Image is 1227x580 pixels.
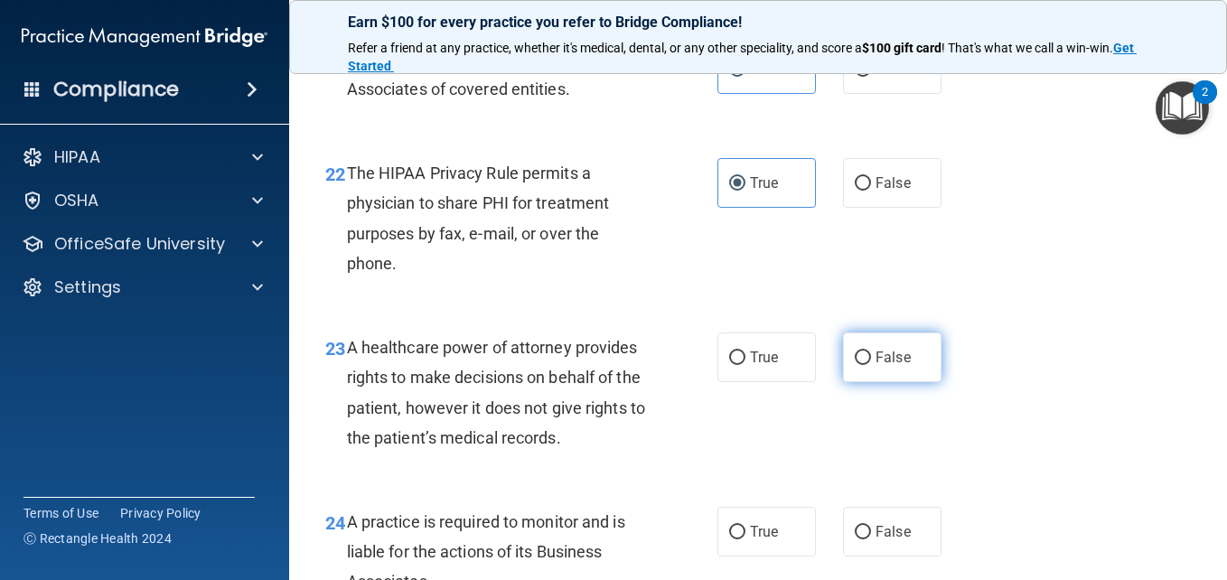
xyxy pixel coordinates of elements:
[876,174,911,192] span: False
[22,19,267,55] img: PMB logo
[729,526,745,539] input: True
[54,190,99,211] p: OSHA
[855,177,871,191] input: False
[23,529,172,547] span: Ⓒ Rectangle Health 2024
[22,276,263,298] a: Settings
[750,61,778,78] span: True
[53,77,179,102] h4: Compliance
[1156,81,1209,135] button: Open Resource Center, 2 new notifications
[855,526,871,539] input: False
[348,41,862,55] span: Refer a friend at any practice, whether it's medical, dental, or any other speciality, and score a
[347,338,645,447] span: A healthcare power of attorney provides rights to make decisions on behalf of the patient, howeve...
[325,512,345,534] span: 24
[325,164,345,185] span: 22
[941,41,1113,55] span: ! That's what we call a win-win.
[348,14,1168,31] p: Earn $100 for every practice you refer to Bridge Compliance!
[1202,92,1208,116] div: 2
[855,351,871,365] input: False
[750,349,778,366] span: True
[54,233,225,255] p: OfficeSafe University
[325,338,345,360] span: 23
[750,523,778,540] span: True
[22,146,263,168] a: HIPAA
[862,41,941,55] strong: $100 gift card
[22,190,263,211] a: OSHA
[876,349,911,366] span: False
[348,41,1137,73] a: Get Started
[876,523,911,540] span: False
[22,233,263,255] a: OfficeSafe University
[750,174,778,192] span: True
[54,146,100,168] p: HIPAA
[729,177,745,191] input: True
[120,504,201,522] a: Privacy Policy
[347,164,610,273] span: The HIPAA Privacy Rule permits a physician to share PHI for treatment purposes by fax, e-mail, or...
[729,351,745,365] input: True
[23,504,98,522] a: Terms of Use
[876,61,911,78] span: False
[347,50,622,98] span: Not all software vendors are Business Associates of covered entities.
[54,276,121,298] p: Settings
